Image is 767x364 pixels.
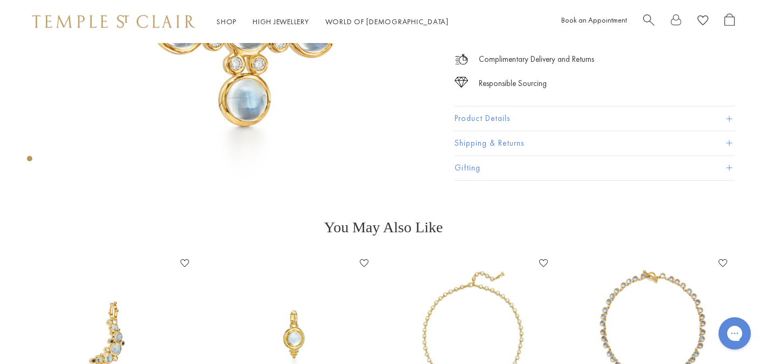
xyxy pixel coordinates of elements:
button: Shipping & Returns [455,132,735,156]
a: World of [DEMOGRAPHIC_DATA]World of [DEMOGRAPHIC_DATA] [325,17,449,26]
button: Product Details [455,107,735,131]
button: Gifting [455,156,735,180]
div: Responsible Sourcing [479,77,547,90]
img: icon_delivery.svg [455,53,468,66]
a: Open Shopping Bag [724,13,735,30]
a: View Wishlist [698,13,708,30]
a: ShopShop [217,17,236,26]
img: icon_sourcing.svg [455,77,468,88]
p: Complimentary Delivery and Returns [479,53,594,66]
h3: You May Also Like [43,219,724,236]
a: High JewelleryHigh Jewellery [253,17,309,26]
iframe: Gorgias live chat messenger [713,313,756,353]
a: Book an Appointment [561,15,627,25]
a: Search [643,13,654,30]
div: Product gallery navigation [27,153,32,170]
img: Temple St. Clair [32,15,195,28]
nav: Main navigation [217,15,449,28]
